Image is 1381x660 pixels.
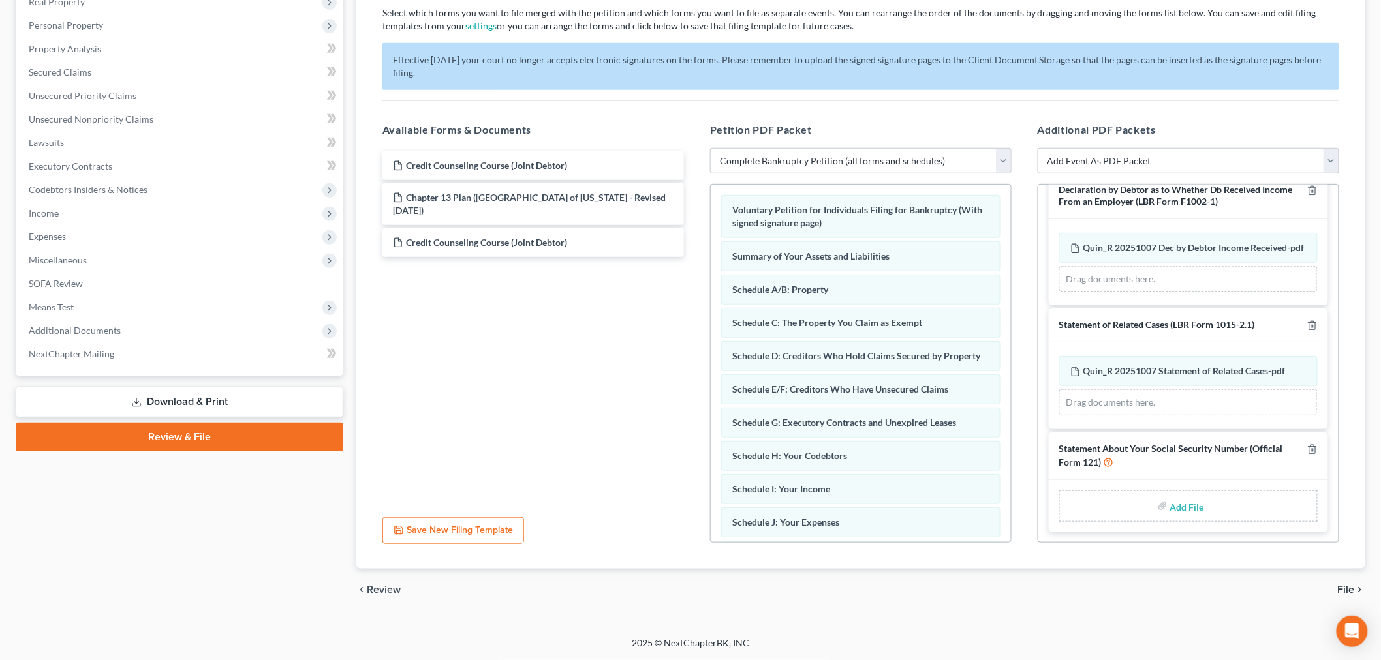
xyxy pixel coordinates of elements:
[1059,184,1293,207] span: Declaration by Debtor as to Whether Db Received Income From an Employer (LBR Form F1002-1)
[1059,266,1318,292] div: Drag documents here.
[29,90,136,101] span: Unsecured Priority Claims
[732,517,839,528] span: Schedule J: Your Expenses
[1083,365,1286,376] span: Quin_R 20251007 Statement of Related Cases-pdf
[732,250,890,262] span: Summary of Your Assets and Liabilities
[29,254,87,265] span: Miscellaneous
[29,43,101,54] span: Property Analysis
[29,325,121,336] span: Additional Documents
[732,417,956,428] span: Schedule G: Executory Contracts and Unexpired Leases
[18,61,343,84] a: Secured Claims
[29,20,103,31] span: Personal Property
[367,584,401,595] span: Review
[29,207,59,218] span: Income
[406,237,567,248] span: Credit Counseling Course (Joint Debtor)
[18,342,343,366] a: NextChapter Mailing
[1038,122,1339,138] h5: Additional PDF Packets
[356,584,414,595] button: chevron_left Review
[18,37,343,61] a: Property Analysis
[29,113,153,125] span: Unsecured Nonpriority Claims
[732,350,980,361] span: Schedule D: Creditors Who Hold Claims Secured by Property
[356,584,367,595] i: chevron_left
[29,348,114,359] span: NextChapter Mailing
[29,67,91,78] span: Secured Claims
[393,192,666,216] span: Chapter 13 Plan ([GEOGRAPHIC_DATA] of [US_STATE] - Revised [DATE])
[465,20,497,31] a: settings
[18,155,343,178] a: Executory Contracts
[406,160,567,171] span: Credit Counseling Course (Joint Debtor)
[1337,616,1368,647] div: Open Intercom Messenger
[29,137,64,148] span: Lawsuits
[16,423,343,451] a: Review & File
[732,450,847,461] span: Schedule H: Your Codebtors
[18,131,343,155] a: Lawsuits
[732,383,948,395] span: Schedule E/F: Creditors Who Have Unsecured Claims
[732,284,828,295] span: Schedule A/B: Property
[1355,584,1365,595] i: chevron_right
[382,7,1339,33] p: Select which forms you want to file merged with the petition and which forms you want to file as ...
[29,278,83,289] span: SOFA Review
[29,160,112,172] span: Executory Contracts
[29,184,147,195] span: Codebtors Insiders & Notices
[18,84,343,108] a: Unsecured Priority Claims
[16,387,343,417] a: Download & Print
[18,272,343,295] a: SOFA Review
[29,231,66,242] span: Expenses
[732,204,982,228] span: Voluntary Petition for Individuals Filing for Bankruptcy (With signed signature page)
[1059,443,1283,468] span: Statement About Your Social Security Number (Official Form 121)
[732,317,922,328] span: Schedule C: The Property You Claim as Exempt
[318,637,1063,660] div: 2025 © NextChapterBK, INC
[29,301,74,312] span: Means Test
[710,123,812,136] span: Petition PDF Packet
[382,122,684,138] h5: Available Forms & Documents
[1059,389,1318,415] div: Drag documents here.
[18,108,343,131] a: Unsecured Nonpriority Claims
[1059,319,1255,330] span: Statement of Related Cases (LBR Form 1015-2.1)
[1083,242,1305,253] span: Quin_R 20251007 Dec by Debtor Income Received-pdf
[382,517,524,545] button: Save New Filing Template
[382,43,1339,90] p: Effective [DATE] your court no longer accepts electronic signatures on the forms. Please remember...
[732,483,830,494] span: Schedule I: Your Income
[1338,584,1355,595] span: File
